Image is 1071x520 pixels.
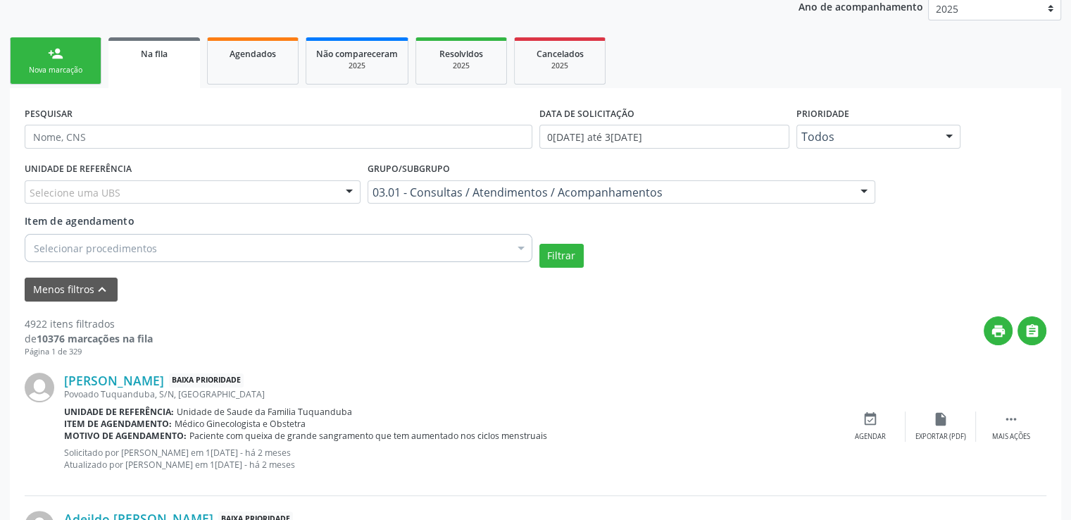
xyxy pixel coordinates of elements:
[177,406,352,418] span: Unidade de Saude da Familia Tuquanduba
[20,65,91,75] div: Nova marcação
[439,48,483,60] span: Resolvidos
[855,432,886,442] div: Agendar
[94,282,110,297] i: keyboard_arrow_up
[539,244,584,268] button: Filtrar
[316,48,398,60] span: Não compareceram
[189,430,547,442] span: Paciente com queixa de grande sangramento que tem aumentado nos ciclos menstruais
[141,48,168,60] span: Na fila
[25,346,153,358] div: Página 1 de 329
[25,316,153,331] div: 4922 itens filtrados
[372,185,846,199] span: 03.01 - Consultas / Atendimentos / Acompanhamentos
[801,130,932,144] span: Todos
[25,125,532,149] input: Nome, CNS
[25,159,132,180] label: UNIDADE DE REFERÊNCIA
[796,103,849,125] label: Prioridade
[525,61,595,71] div: 2025
[48,46,63,61] div: person_add
[539,125,789,149] input: Selecione um intervalo
[991,323,1006,339] i: print
[64,388,835,400] div: Povoado Tuquanduba, S/N, [GEOGRAPHIC_DATA]
[933,411,948,427] i: insert_drive_file
[230,48,276,60] span: Agendados
[1025,323,1040,339] i: 
[25,103,73,125] label: PESQUISAR
[37,332,153,345] strong: 10376 marcações na fila
[984,316,1013,345] button: print
[25,373,54,402] img: img
[64,373,164,388] a: [PERSON_NAME]
[169,373,244,388] span: Baixa Prioridade
[64,418,172,430] b: Item de agendamento:
[64,406,174,418] b: Unidade de referência:
[1017,316,1046,345] button: 
[368,159,450,180] label: Grupo/Subgrupo
[992,432,1030,442] div: Mais ações
[175,418,306,430] span: Médico Ginecologista e Obstetra
[25,331,153,346] div: de
[64,430,187,442] b: Motivo de agendamento:
[64,447,835,471] p: Solicitado por [PERSON_NAME] em 1[DATE] - há 2 meses Atualizado por [PERSON_NAME] em 1[DATE] - há...
[915,432,966,442] div: Exportar (PDF)
[863,411,878,427] i: event_available
[539,103,634,125] label: DATA DE SOLICITAÇÃO
[316,61,398,71] div: 2025
[25,214,134,228] span: Item de agendamento
[25,278,118,302] button: Menos filtroskeyboard_arrow_up
[34,241,157,256] span: Selecionar procedimentos
[1003,411,1019,427] i: 
[30,185,120,200] span: Selecione uma UBS
[426,61,496,71] div: 2025
[537,48,584,60] span: Cancelados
